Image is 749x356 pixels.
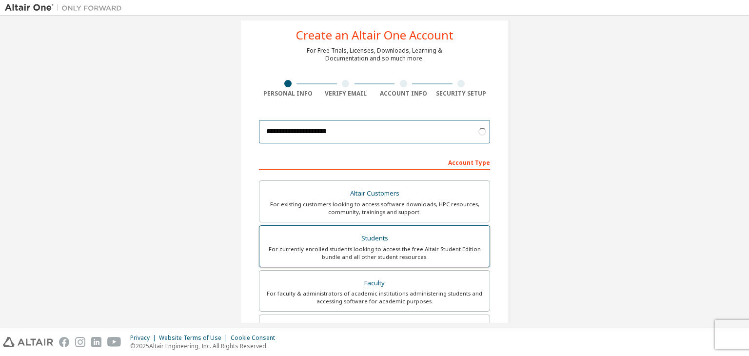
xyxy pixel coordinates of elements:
[259,90,317,98] div: Personal Info
[231,334,281,342] div: Cookie Consent
[265,200,484,216] div: For existing customers looking to access software downloads, HPC resources, community, trainings ...
[433,90,491,98] div: Security Setup
[107,337,121,347] img: youtube.svg
[374,90,433,98] div: Account Info
[130,334,159,342] div: Privacy
[75,337,85,347] img: instagram.svg
[130,342,281,350] p: © 2025 Altair Engineering, Inc. All Rights Reserved.
[259,154,490,170] div: Account Type
[307,47,442,62] div: For Free Trials, Licenses, Downloads, Learning & Documentation and so much more.
[265,187,484,200] div: Altair Customers
[265,321,484,335] div: Everyone else
[265,232,484,245] div: Students
[91,337,101,347] img: linkedin.svg
[317,90,375,98] div: Verify Email
[59,337,69,347] img: facebook.svg
[3,337,53,347] img: altair_logo.svg
[265,290,484,305] div: For faculty & administrators of academic institutions administering students and accessing softwa...
[265,277,484,290] div: Faculty
[296,29,453,41] div: Create an Altair One Account
[265,245,484,261] div: For currently enrolled students looking to access the free Altair Student Edition bundle and all ...
[159,334,231,342] div: Website Terms of Use
[5,3,127,13] img: Altair One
